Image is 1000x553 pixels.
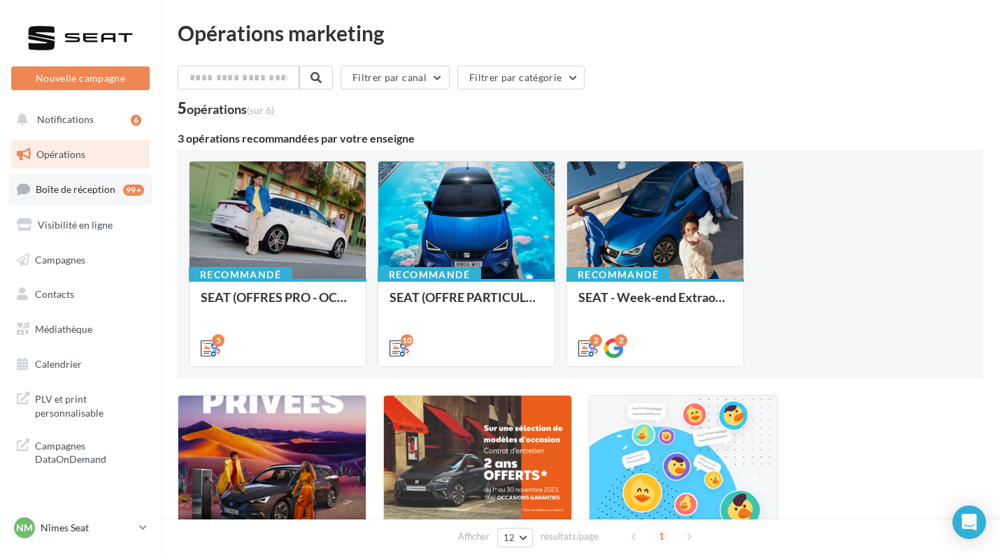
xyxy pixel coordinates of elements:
[247,104,274,116] span: (sur 6)
[36,183,115,195] span: Boîte de réception
[35,389,144,419] span: PLV et print personnalisable
[8,315,152,344] a: Médiathèque
[36,148,85,160] span: Opérations
[35,323,92,335] span: Médiathèque
[8,350,152,379] a: Calendrier
[178,133,983,144] div: 3 opérations recommandées par votre enseigne
[178,22,983,43] div: Opérations marketing
[131,115,141,126] div: 6
[212,334,224,347] div: 5
[390,290,543,318] div: SEAT (OFFRE PARTICULIER - OCT) - SOCIAL MEDIA
[566,267,670,282] div: Recommandé
[35,436,144,466] span: Campagnes DataOnDemand
[503,532,515,543] span: 12
[38,219,113,231] span: Visibilité en ligne
[41,521,134,535] p: Nîmes Seat
[8,210,152,240] a: Visibilité en ligne
[123,185,144,196] div: 99+
[341,66,450,89] button: Filtrer par canal
[8,245,152,275] a: Campagnes
[497,528,533,547] button: 12
[8,140,152,169] a: Opérations
[457,66,585,89] button: Filtrer par catégorie
[578,290,732,318] div: SEAT - Week-end Extraordinaire ([GEOGRAPHIC_DATA]) - OCTOBRE
[541,530,599,543] span: résultats/page
[35,253,85,265] span: Campagnes
[8,174,152,204] a: Boîte de réception99+
[952,505,986,539] div: Open Intercom Messenger
[590,334,602,347] div: 2
[650,525,673,547] span: 1
[201,290,355,318] div: SEAT (OFFRES PRO - OCT) - SOCIAL MEDIA
[189,267,292,282] div: Recommandé
[187,103,274,115] div: opérations
[178,101,274,116] div: 5
[378,267,481,282] div: Recommandé
[8,431,152,472] a: Campagnes DataOnDemand
[8,280,152,309] a: Contacts
[35,288,74,300] span: Contacts
[11,515,150,541] a: Nm Nîmes Seat
[615,334,627,347] div: 2
[458,530,490,543] span: Afficher
[37,113,94,125] span: Notifications
[401,334,413,347] div: 10
[11,66,150,90] button: Nouvelle campagne
[16,521,33,535] span: Nm
[8,384,152,425] a: PLV et print personnalisable
[8,105,147,134] button: Notifications 6
[35,358,82,370] span: Calendrier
